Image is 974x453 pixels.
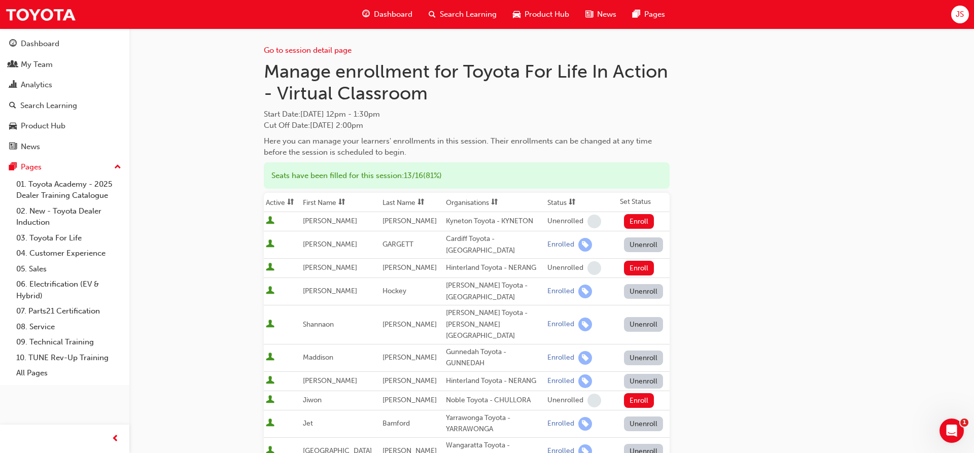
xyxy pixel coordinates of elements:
[624,317,664,332] button: Unenroll
[446,280,543,303] div: [PERSON_NAME] Toyota - [GEOGRAPHIC_DATA]
[264,135,670,158] div: Here you can manage your learners' enrollments in this session. Their enrollments can be changed ...
[956,9,964,20] span: JS
[578,374,592,388] span: learningRecordVerb_ENROLL-icon
[12,177,125,203] a: 01. Toyota Academy - 2025 Dealer Training Catalogue
[300,110,380,119] span: [DATE] 12pm - 1:30pm
[578,285,592,298] span: learningRecordVerb_ENROLL-icon
[12,350,125,366] a: 10. TUNE Rev-Up Training
[21,79,52,91] div: Analytics
[444,193,545,212] th: Toggle SortBy
[960,419,968,427] span: 1
[266,395,274,405] span: User is active
[374,9,412,20] span: Dashboard
[12,246,125,261] a: 04. Customer Experience
[112,433,119,445] span: prev-icon
[624,351,664,365] button: Unenroll
[4,117,125,135] a: Product Hub
[951,6,969,23] button: JS
[12,261,125,277] a: 05. Sales
[12,230,125,246] a: 03. Toyota For Life
[513,8,520,21] span: car-icon
[264,60,670,104] h1: Manage enrollment for Toyota For Life In Action - Virtual Classroom
[418,198,425,207] span: sorting-icon
[547,396,583,405] div: Unenrolled
[338,198,345,207] span: sorting-icon
[9,40,17,49] span: guage-icon
[382,287,406,295] span: Hockey
[303,353,333,362] span: Maddison
[578,417,592,431] span: learningRecordVerb_ENROLL-icon
[578,318,592,331] span: learningRecordVerb_ENROLL-icon
[264,109,670,120] span: Start Date :
[5,3,76,26] a: Trak
[382,396,437,404] span: [PERSON_NAME]
[9,81,17,90] span: chart-icon
[287,198,294,207] span: sorting-icon
[12,303,125,319] a: 07. Parts21 Certification
[362,8,370,21] span: guage-icon
[9,122,17,131] span: car-icon
[446,307,543,342] div: [PERSON_NAME] Toyota - [PERSON_NAME][GEOGRAPHIC_DATA]
[569,198,576,207] span: sorting-icon
[382,376,437,385] span: [PERSON_NAME]
[4,137,125,156] a: News
[12,203,125,230] a: 02. New - Toyota Dealer Induction
[382,263,437,272] span: [PERSON_NAME]
[587,394,601,407] span: learningRecordVerb_NONE-icon
[578,238,592,252] span: learningRecordVerb_ENROLL-icon
[12,334,125,350] a: 09. Technical Training
[597,9,616,20] span: News
[303,240,357,249] span: [PERSON_NAME]
[266,419,274,429] span: User is active
[266,320,274,330] span: User is active
[429,8,436,21] span: search-icon
[440,9,497,20] span: Search Learning
[9,60,17,69] span: people-icon
[266,376,274,386] span: User is active
[4,158,125,177] button: Pages
[624,4,673,25] a: pages-iconPages
[446,233,543,256] div: Cardiff Toyota - [GEOGRAPHIC_DATA]
[446,216,543,227] div: Kyneton Toyota - KYNETON
[624,214,654,229] button: Enroll
[303,263,357,272] span: [PERSON_NAME]
[9,143,17,152] span: news-icon
[446,346,543,369] div: Gunnedah Toyota - GUNNEDAH
[578,351,592,365] span: learningRecordVerb_ENROLL-icon
[624,284,664,299] button: Unenroll
[12,365,125,381] a: All Pages
[382,217,437,225] span: [PERSON_NAME]
[940,419,964,443] iframe: Intercom live chat
[633,8,640,21] span: pages-icon
[644,9,665,20] span: Pages
[547,217,583,226] div: Unenrolled
[114,161,121,174] span: up-icon
[618,193,670,212] th: Set Status
[266,263,274,273] span: User is active
[624,237,664,252] button: Unenroll
[547,240,574,250] div: Enrolled
[491,198,498,207] span: sorting-icon
[446,395,543,406] div: Noble Toyota - CHULLORA
[266,216,274,226] span: User is active
[303,419,313,428] span: Jet
[4,96,125,115] a: Search Learning
[303,320,334,329] span: Shannaon
[547,419,574,429] div: Enrolled
[587,261,601,275] span: learningRecordVerb_NONE-icon
[4,34,125,53] a: Dashboard
[624,416,664,431] button: Unenroll
[446,262,543,274] div: Hinterland Toyota - NERANG
[624,374,664,389] button: Unenroll
[547,353,574,363] div: Enrolled
[446,375,543,387] div: Hinterland Toyota - NERANG
[264,121,363,130] span: Cut Off Date : [DATE] 2:00pm
[301,193,380,212] th: Toggle SortBy
[587,215,601,228] span: learningRecordVerb_NONE-icon
[303,217,357,225] span: [PERSON_NAME]
[545,193,618,212] th: Toggle SortBy
[525,9,569,20] span: Product Hub
[21,141,40,153] div: News
[624,393,654,408] button: Enroll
